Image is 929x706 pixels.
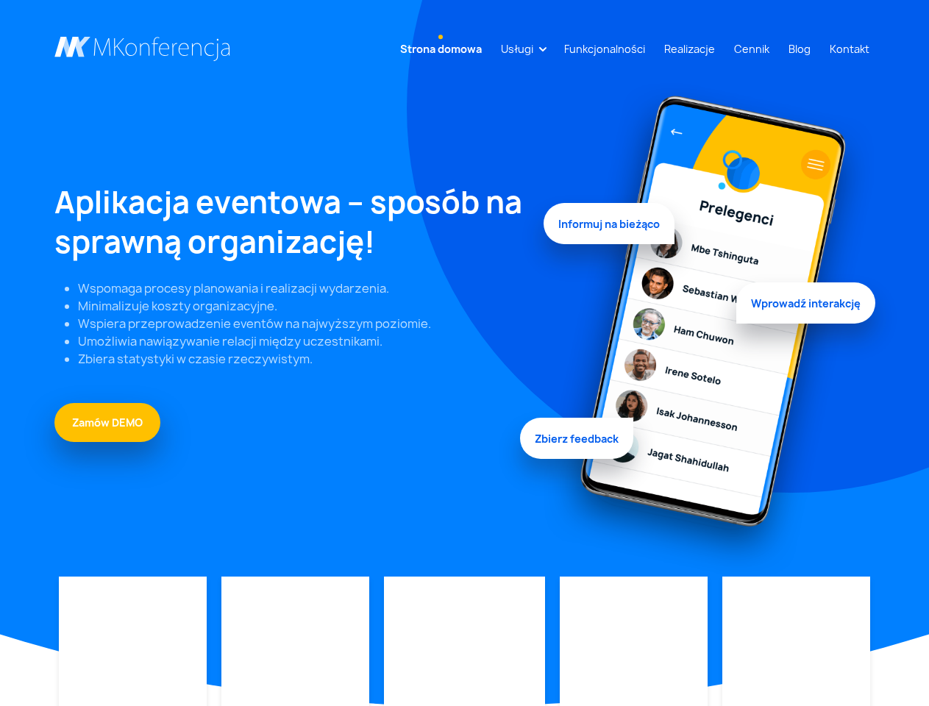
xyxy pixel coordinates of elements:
span: Wprowadź interakcję [736,279,875,321]
a: Realizacje [658,35,721,63]
a: Blog [783,35,816,63]
li: Zbiera statystyki w czasie rzeczywistym. [78,350,526,368]
a: Strona domowa [394,35,488,63]
span: Zbierz feedback [520,415,633,456]
a: Funkcjonalności [558,35,651,63]
a: Zamów DEMO [54,403,160,442]
img: Graficzny element strony [544,82,875,577]
a: Kontakt [824,35,875,63]
a: Usługi [495,35,539,63]
li: Umożliwia nawiązywanie relacji między uczestnikami. [78,332,526,350]
li: Wspomaga procesy planowania i realizacji wydarzenia. [78,279,526,297]
li: Wspiera przeprowadzenie eventów na najwyższym poziomie. [78,315,526,332]
h1: Aplikacja eventowa – sposób na sprawną organizację! [54,182,526,262]
a: Cennik [728,35,775,63]
li: Minimalizuje koszty organizacyjne. [78,297,526,315]
span: Informuj na bieżąco [544,207,674,249]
